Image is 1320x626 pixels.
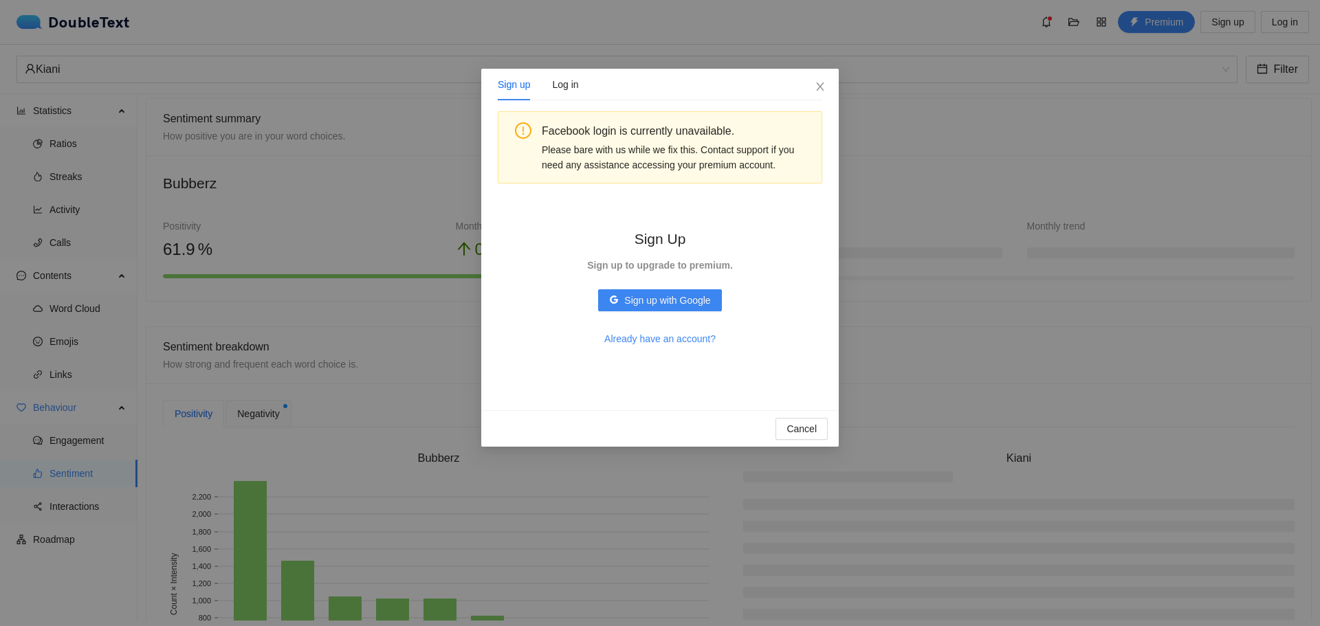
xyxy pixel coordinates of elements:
strong: Sign up to upgrade to premium. [587,260,733,271]
span: Already have an account? [604,331,716,346]
button: Cancel [775,418,828,440]
button: googleSign up with Google [598,289,721,311]
div: Facebook login is currently unavailable. [542,122,811,139]
div: Sign up [498,77,530,92]
span: Sign up with Google [624,293,710,308]
span: close [815,81,826,92]
div: Please bare with us while we fix this. Contact support if you need any assistance accessing your ... [542,142,811,172]
button: Close [802,69,839,106]
button: Already have an account? [593,328,727,350]
span: exclamation-circle [515,122,531,139]
span: google [609,295,619,306]
h2: Sign Up [587,227,733,250]
span: Cancel [786,421,817,436]
div: Log in [552,77,578,92]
